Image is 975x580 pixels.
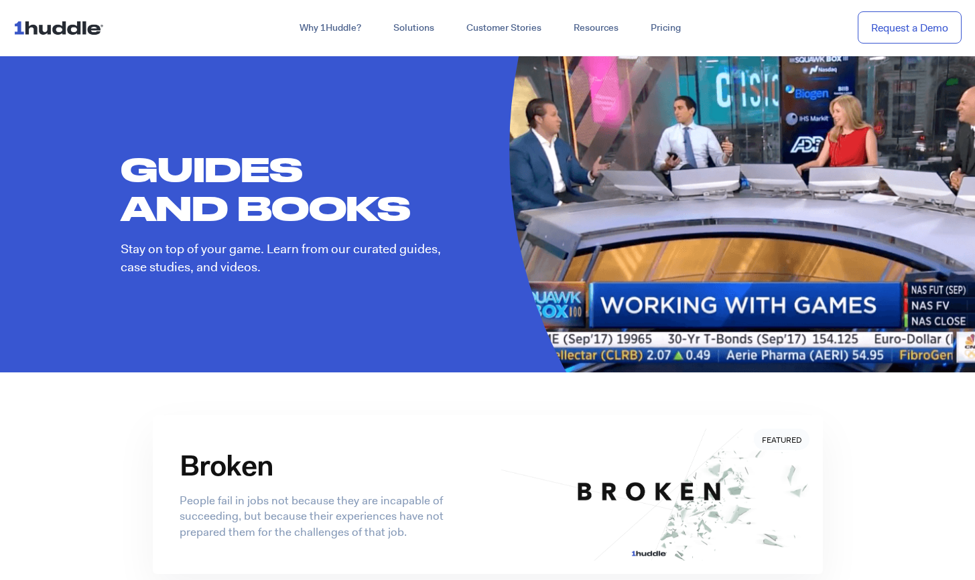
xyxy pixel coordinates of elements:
a: Request a Demo [858,11,962,44]
h1: GUIDES AND BOOKS [121,150,445,227]
a: Resources [558,16,635,40]
img: ... [13,15,109,40]
p: People fail in jobs not because they are incapable of succeeding, but because their experiences h... [180,493,474,540]
a: Pricing [635,16,697,40]
h3: Broken [180,449,488,489]
a: Solutions [377,16,450,40]
a: Why 1Huddle? [283,16,377,40]
p: Stay on top of your game. Learn from our curated guides, case studies, and videos. [121,240,445,276]
span: Featured [762,435,801,445]
a: Customer Stories [450,16,558,40]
